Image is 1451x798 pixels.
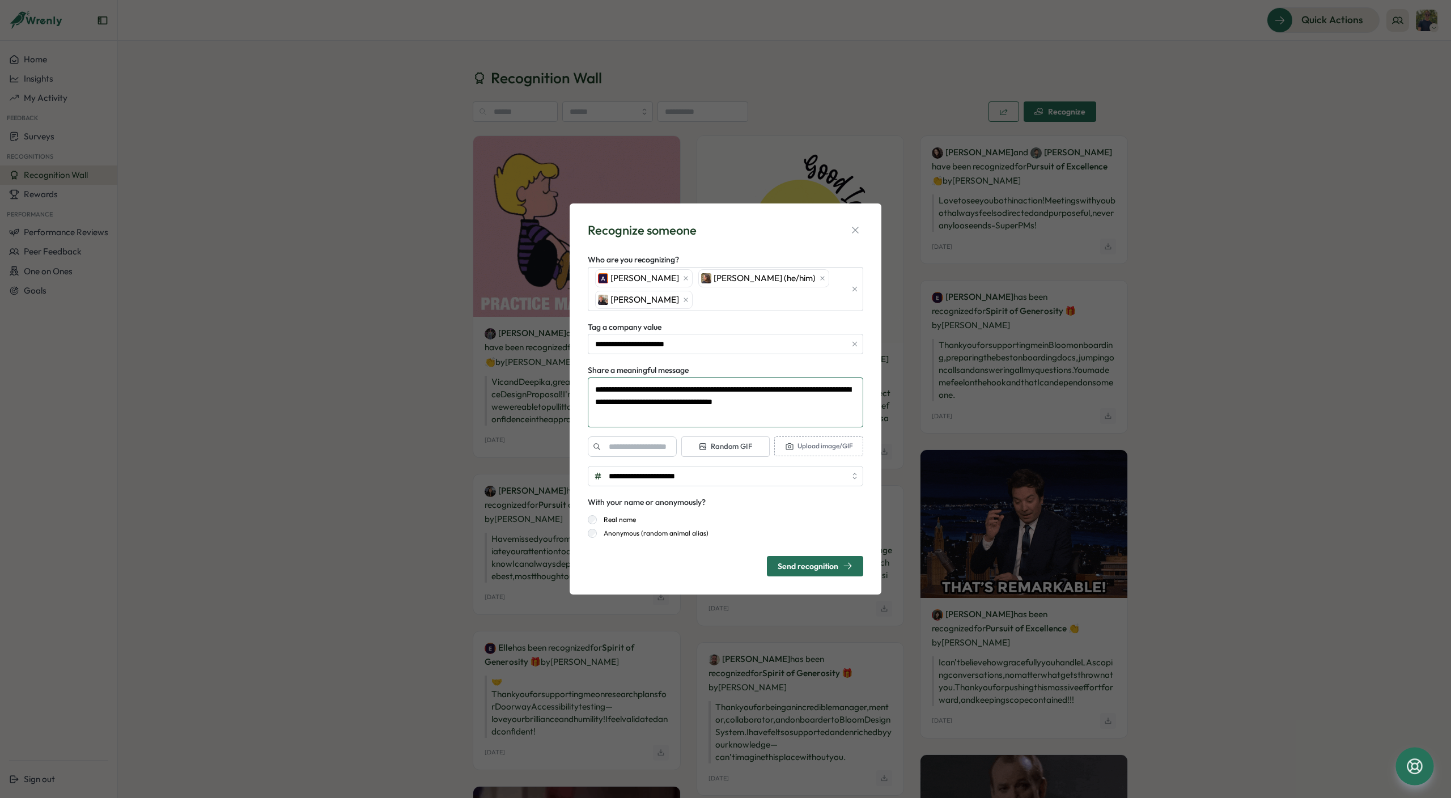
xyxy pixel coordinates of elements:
img: Mark Buckner [598,295,608,305]
label: Anonymous (random animal alias) [597,529,708,538]
label: Who are you recognizing? [588,254,679,266]
span: [PERSON_NAME] (he/him) [714,272,816,285]
img: Ross Chapman (he/him) [701,273,711,283]
span: [PERSON_NAME] [610,294,679,306]
div: Recognize someone [588,222,697,239]
div: With your name or anonymously? [588,496,706,509]
span: Random GIF [698,442,752,452]
button: Random GIF [681,436,770,457]
span: [PERSON_NAME] [610,272,679,285]
label: Tag a company value [588,321,661,334]
label: Real name [597,515,636,524]
label: Share a meaningful message [588,364,689,377]
img: Adrien Young [598,273,608,283]
div: Send recognition [778,561,852,571]
button: Send recognition [767,556,863,576]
